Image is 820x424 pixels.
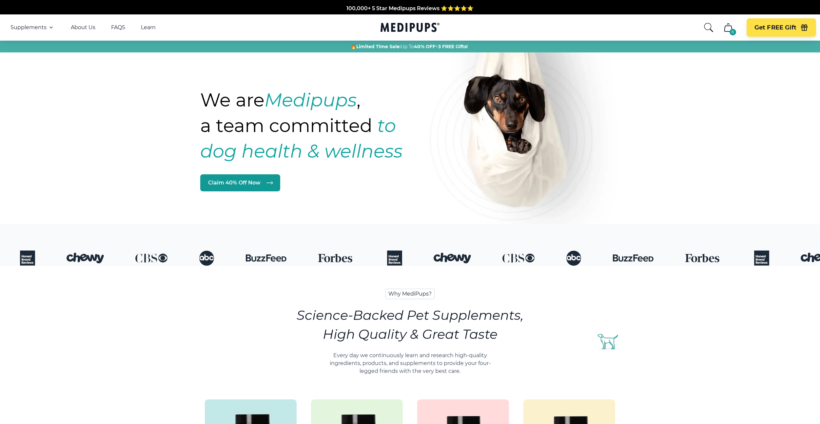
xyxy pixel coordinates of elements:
a: Medipups [381,21,439,35]
div: 6 [730,29,736,35]
button: cart [720,20,736,35]
a: About Us [71,24,95,31]
h2: Science-Backed Pet Supplements, High Quality & Great Taste [297,306,523,344]
span: Why MediPups? [385,289,435,299]
p: Every day we continuously learn and research high-quality ingredients, products, and supplements ... [322,352,498,375]
span: 🔥 Up To + [351,43,468,50]
a: Learn [141,24,156,31]
span: 100,000+ 5 Star Medipups Reviews ⭐️⭐️⭐️⭐️⭐️ [346,5,474,11]
span: Supplements [10,24,47,31]
button: Get FREE Gift [747,18,816,37]
strong: Medipups [264,89,357,111]
span: Get FREE Gift [754,24,796,31]
img: Natural dog supplements for joint and coat health [430,9,626,249]
button: Supplements [10,24,55,31]
button: search [703,22,714,33]
a: FAQS [111,24,125,31]
a: Claim 40% Off Now [200,174,280,191]
h1: We are , a team committed [200,87,440,164]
